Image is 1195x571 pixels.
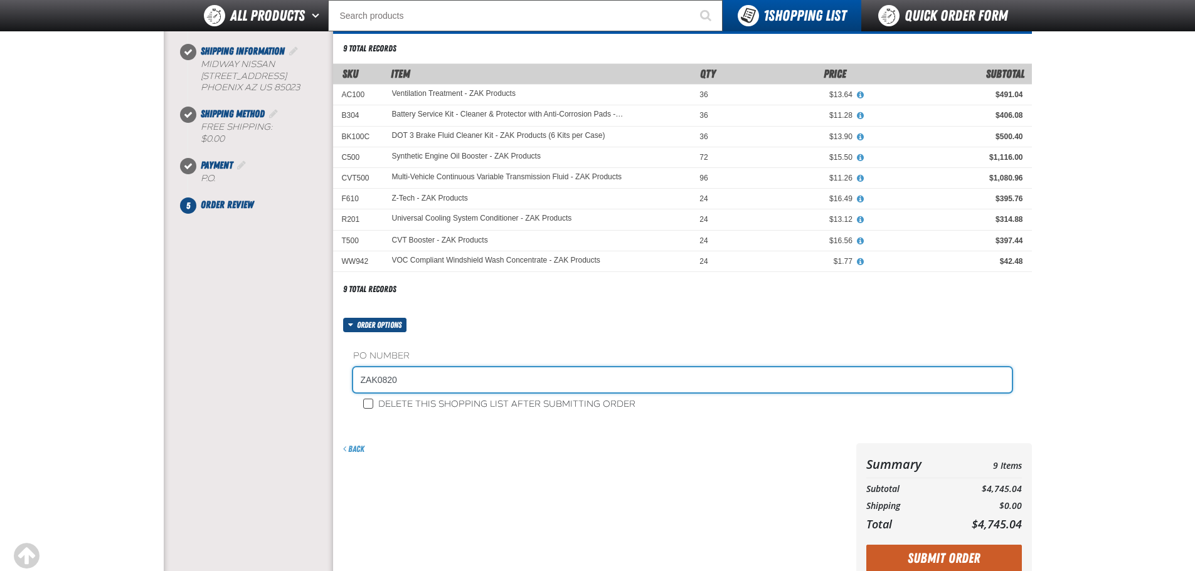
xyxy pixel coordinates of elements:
[726,152,852,162] div: $15.50
[870,152,1023,162] div: $1,116.00
[333,251,383,271] td: WW942
[852,214,869,226] button: View All Prices for Universal Cooling System Conditioner - ZAK Products
[201,82,242,93] span: PHOENIX
[392,173,622,182] a: Multi-Vehicle Continuous Variable Transmission Fluid - ZAK Products
[870,132,1023,142] div: $500.40
[343,67,358,80] a: SKU
[699,90,708,99] span: 36
[870,256,1023,266] div: $42.48
[201,108,265,120] span: Shipping Method
[392,90,516,98] a: Ventilation Treatment - ZAK Products
[972,516,1022,532] span: $4,745.04
[852,152,869,164] button: View All Prices for Synthetic Engine Oil Booster - ZAK Products
[870,173,1023,183] div: $1,080.96
[726,173,852,183] div: $11.26
[274,82,300,93] bdo: 85023
[333,85,383,105] td: AC100
[343,318,407,332] button: Order options
[188,158,333,197] li: Payment. Step 4 of 5. Completed
[333,126,383,147] td: BK100C
[392,256,600,265] a: VOC Compliant Windshield Wash Concentrate - ZAK Products
[870,236,1023,246] div: $397.44
[343,283,396,295] div: 9 total records
[201,45,285,57] span: Shipping Information
[201,71,287,81] span: [STREET_ADDRESS]
[333,168,383,189] td: CVT500
[699,215,708,224] span: 24
[180,197,196,214] span: 5
[343,43,396,55] div: 9 total records
[333,189,383,209] td: F610
[726,194,852,204] div: $16.49
[188,107,333,158] li: Shipping Method. Step 3 of 5. Completed
[201,173,333,185] div: P.O.
[188,44,333,107] li: Shipping Information. Step 2 of 5. Completed
[333,230,383,251] td: T500
[870,194,1023,204] div: $395.76
[392,214,572,223] a: Universal Cooling System Conditioner - ZAK Products
[245,82,257,93] span: AZ
[201,134,225,144] strong: $0.00
[699,111,708,120] span: 36
[201,199,253,211] span: Order Review
[986,67,1024,80] span: Subtotal
[852,132,869,143] button: View All Prices for DOT 3 Brake Fluid Cleaner Kit - ZAK Products (6 Kits per Case)
[357,318,406,332] span: Order options
[353,350,1012,362] label: PO Number
[726,132,852,142] div: $13.90
[201,159,233,171] span: Payment
[866,514,948,534] th: Total
[824,67,846,80] span: Price
[699,174,708,182] span: 96
[763,7,768,24] strong: 1
[392,236,488,244] a: CVT Booster - ZAK Products
[726,256,852,266] div: $1.77
[726,214,852,224] div: $13.12
[726,90,852,100] div: $13.64
[699,132,708,141] span: 36
[391,67,410,80] span: Item
[230,4,305,27] span: All Products
[852,110,869,122] button: View All Prices for Battery Service Kit - Cleaner & Protector with Anti-Corrosion Pads - ZAK Prod...
[763,7,846,24] span: Shopping List
[267,108,280,120] a: Edit Shipping Method
[699,236,708,245] span: 24
[866,498,948,515] th: Shipping
[852,90,869,101] button: View All Prices for Ventilation Treatment - ZAK Products
[235,159,248,171] a: Edit Payment
[852,194,869,205] button: View All Prices for Z-Tech - ZAK Products
[188,197,333,212] li: Order Review. Step 5 of 5. Not Completed
[392,194,468,202] a: Z-Tech - ZAK Products
[699,194,708,203] span: 24
[726,236,852,246] div: $16.56
[726,110,852,120] div: $11.28
[852,256,869,268] button: View All Prices for VOC Compliant Windshield Wash Concentrate - ZAK Products
[333,105,383,126] td: B304
[947,453,1021,475] td: 9 Items
[947,498,1021,515] td: $0.00
[870,110,1023,120] div: $406.08
[259,82,272,93] span: US
[363,399,635,411] label: Delete this shopping list after submitting order
[870,90,1023,100] div: $491.04
[392,110,625,119] a: Battery Service Kit - Cleaner & Protector with Anti-Corrosion Pads - ZAK Products
[343,444,364,454] a: Back
[392,152,541,161] a: Synthetic Engine Oil Booster - ZAK Products
[866,481,948,498] th: Subtotal
[13,542,40,570] div: Scroll to the top
[699,257,708,266] span: 24
[866,453,948,475] th: Summary
[947,481,1021,498] td: $4,745.04
[287,45,300,57] a: Edit Shipping Information
[333,209,383,230] td: R201
[201,122,333,145] div: Free Shipping:
[201,59,275,70] span: Midway Nissan
[392,132,605,140] a: DOT 3 Brake Fluid Cleaner Kit - ZAK Products (6 Kits per Case)
[333,147,383,167] td: C500
[852,236,869,247] button: View All Prices for CVT Booster - ZAK Products
[363,399,373,409] input: Delete this shopping list after submitting order
[700,67,716,80] span: Qty
[870,214,1023,224] div: $314.88
[852,173,869,184] button: View All Prices for Multi-Vehicle Continuous Variable Transmission Fluid - ZAK Products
